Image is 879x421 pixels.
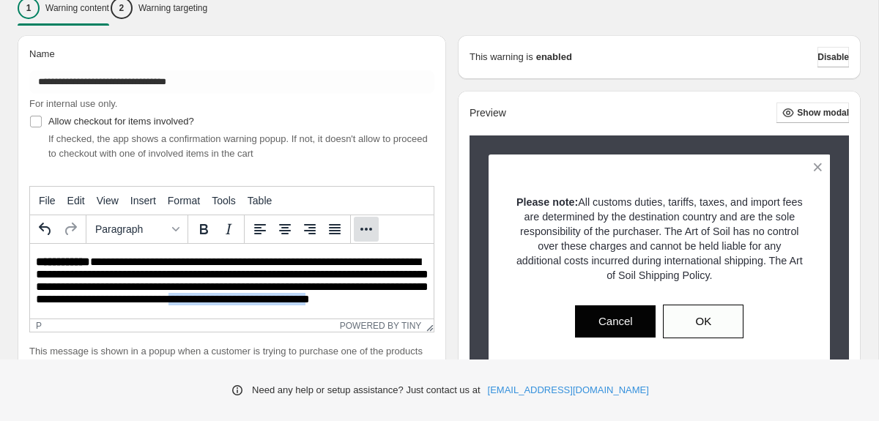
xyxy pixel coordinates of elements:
[216,217,241,242] button: Italic
[470,107,506,119] h2: Preview
[817,51,849,63] span: Disable
[39,195,56,206] span: File
[272,217,297,242] button: Align center
[67,195,85,206] span: Edit
[248,217,272,242] button: Align left
[45,2,109,14] p: Warning content
[191,217,216,242] button: Bold
[29,48,55,59] span: Name
[354,217,379,242] button: More...
[488,383,649,398] a: [EMAIL_ADDRESS][DOMAIN_NAME]
[48,133,428,159] span: If checked, the app shows a confirmation warning popup. If not, it doesn't allow to proceed to ch...
[48,116,194,127] span: Allow checkout for items involved?
[29,98,117,109] span: For internal use only.
[30,244,434,318] iframe: Rich Text Area
[297,217,322,242] button: Align right
[212,195,236,206] span: Tools
[95,223,167,235] span: Paragraph
[516,196,578,208] strong: Please note:
[575,305,656,338] button: Cancel
[29,344,434,373] p: This message is shown in a popup when a customer is trying to purchase one of the products involved:
[89,217,185,242] button: Formats
[797,107,849,119] span: Show modal
[663,305,743,338] button: OK
[248,195,272,206] span: Table
[340,321,422,331] a: Powered by Tiny
[470,50,533,64] p: This warning is
[138,2,207,14] p: Warning targeting
[322,217,347,242] button: Justify
[97,195,119,206] span: View
[168,195,200,206] span: Format
[776,103,849,123] button: Show modal
[36,321,42,331] div: p
[58,217,83,242] button: Redo
[130,195,156,206] span: Insert
[817,47,849,67] button: Disable
[536,50,572,64] strong: enabled
[421,319,434,332] div: Resize
[514,195,805,283] p: All customs duties, tariffs, taxes, and import fees are determined by the destination country and...
[33,217,58,242] button: Undo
